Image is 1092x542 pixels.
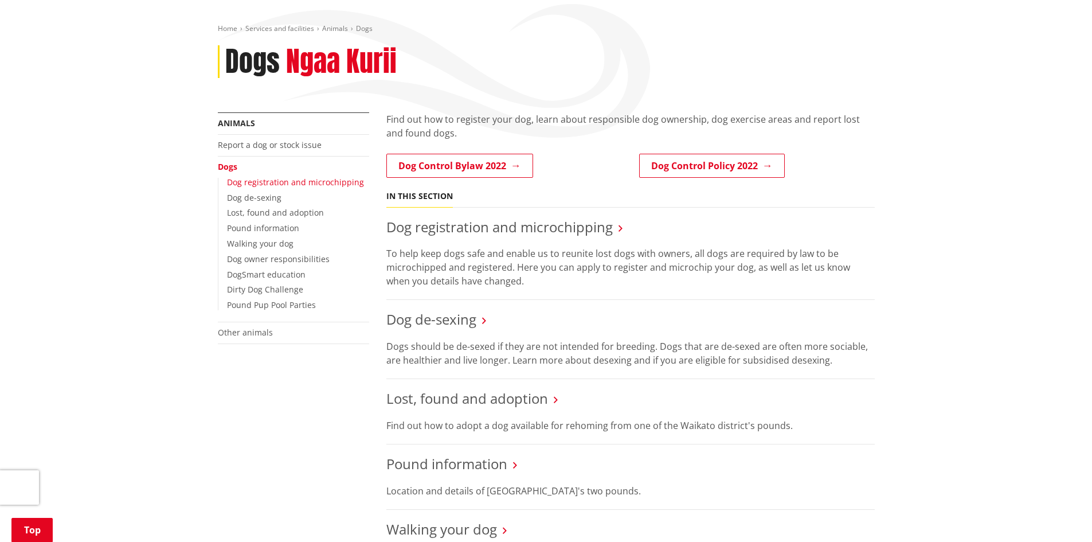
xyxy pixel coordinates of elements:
span: Dogs [356,24,373,33]
a: Dog registration and microchipping [386,217,613,236]
nav: breadcrumb [218,24,875,34]
a: Dog owner responsibilities [227,254,330,264]
a: Services and facilities [245,24,314,33]
a: Pound information [386,454,507,473]
a: Dog Control Policy 2022 [639,154,785,178]
a: Top [11,518,53,542]
a: Dog de-sexing [386,310,476,329]
p: To help keep dogs safe and enable us to reunite lost dogs with owners, all dogs are required by l... [386,247,875,288]
h2: Ngaa Kurii [286,45,397,79]
a: Dog Control Bylaw 2022 [386,154,533,178]
a: Dog registration and microchipping [227,177,364,188]
p: Location and details of [GEOGRAPHIC_DATA]'s two pounds. [386,484,875,498]
a: Other animals [218,327,273,338]
h1: Dogs [225,45,280,79]
a: Animals [322,24,348,33]
a: Report a dog or stock issue [218,139,322,150]
div: Find out how to register your dog, learn about responsible dog ownership, dog exercise areas and ... [386,112,875,154]
a: Home [218,24,237,33]
a: Walking your dog [227,238,293,249]
a: Dog de-sexing [227,192,281,203]
iframe: Messenger Launcher [1039,494,1081,535]
a: Pound Pup Pool Parties [227,299,316,310]
a: Animals [218,118,255,128]
a: Dirty Dog Challenge [227,284,303,295]
p: Find out how to adopt a dog available for rehoming from one of the Waikato district's pounds. [386,419,875,432]
p: Dogs should be de-sexed if they are not intended for breeding. Dogs that are de-sexed are often m... [386,340,875,367]
a: Walking your dog [386,520,497,539]
a: Dogs [218,161,237,172]
a: Lost, found and adoption [227,207,324,218]
a: DogSmart education [227,269,306,280]
h5: In this section [386,192,453,201]
a: Lost, found and adoption [386,389,548,408]
a: Pound information [227,223,299,233]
